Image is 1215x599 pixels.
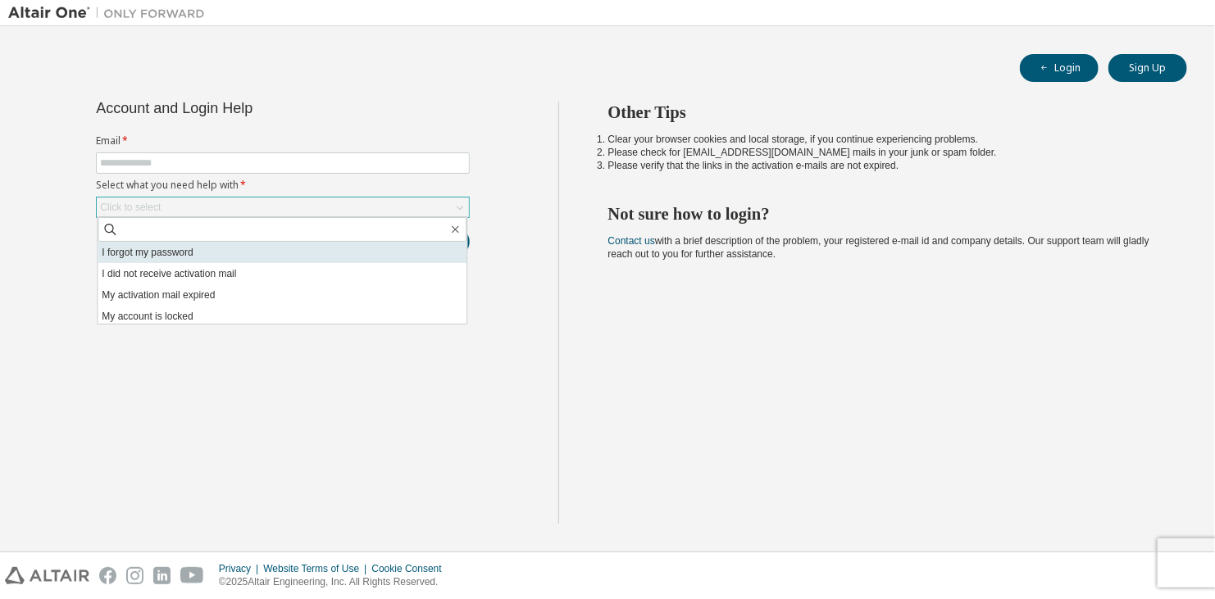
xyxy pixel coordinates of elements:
img: Altair One [8,5,213,21]
li: Clear your browser cookies and local storage, if you continue experiencing problems. [608,133,1158,146]
img: facebook.svg [99,567,116,584]
img: instagram.svg [126,567,143,584]
div: Click to select [97,197,469,217]
div: Cookie Consent [371,562,451,575]
span: with a brief description of the problem, your registered e-mail id and company details. Our suppo... [608,235,1149,260]
h2: Other Tips [608,102,1158,123]
div: Click to select [100,201,161,214]
h2: Not sure how to login? [608,203,1158,225]
label: Select what you need help with [96,179,470,192]
div: Website Terms of Use [263,562,371,575]
button: Login [1020,54,1099,82]
label: Email [96,134,470,147]
img: youtube.svg [180,567,204,584]
li: Please check for [EMAIL_ADDRESS][DOMAIN_NAME] mails in your junk or spam folder. [608,146,1158,159]
button: Sign Up [1108,54,1187,82]
img: linkedin.svg [153,567,171,584]
img: altair_logo.svg [5,567,89,584]
li: I forgot my password [98,242,466,263]
a: Contact us [608,235,655,247]
div: Account and Login Help [96,102,395,115]
li: Please verify that the links in the activation e-mails are not expired. [608,159,1158,172]
div: Privacy [219,562,263,575]
p: © 2025 Altair Engineering, Inc. All Rights Reserved. [219,575,452,589]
